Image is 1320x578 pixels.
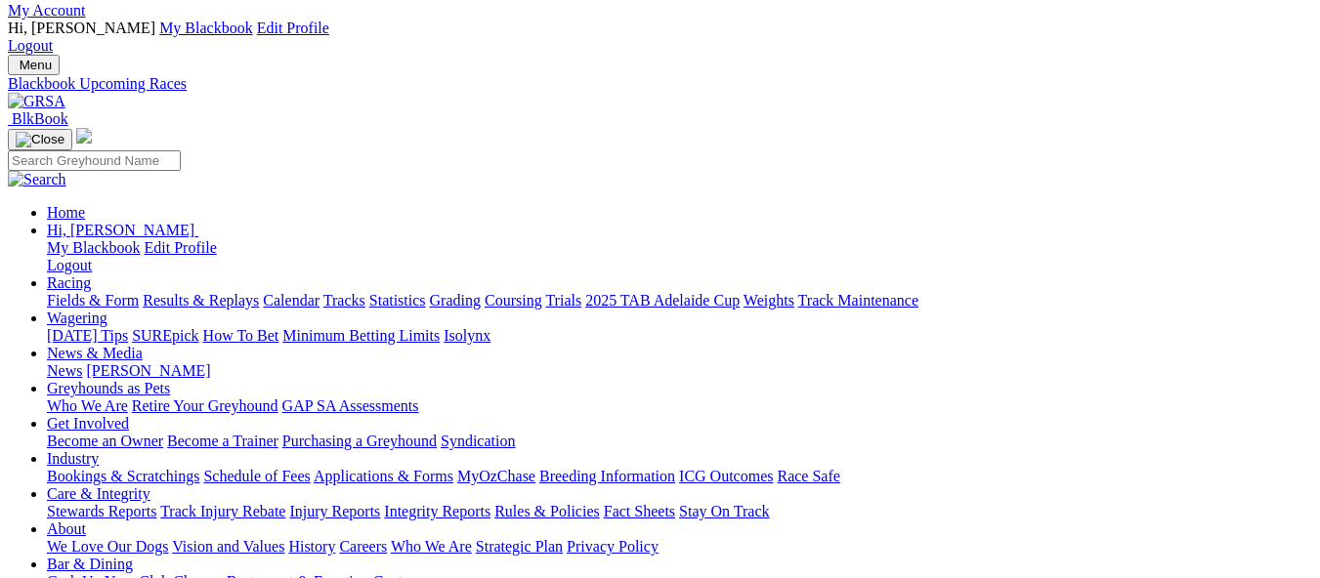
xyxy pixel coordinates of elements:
a: Grading [430,292,481,309]
div: News & Media [47,362,1312,380]
a: Injury Reports [289,503,380,519]
a: ICG Outcomes [679,468,773,484]
a: History [288,538,335,555]
a: Vision and Values [172,538,284,555]
a: Syndication [441,433,515,449]
a: News & Media [47,345,143,361]
a: Minimum Betting Limits [282,327,440,344]
a: Bookings & Scratchings [47,468,199,484]
a: [PERSON_NAME] [86,362,210,379]
a: Greyhounds as Pets [47,380,170,396]
img: GRSA [8,93,65,110]
a: Weights [744,292,794,309]
a: Careers [339,538,387,555]
img: logo-grsa-white.png [76,128,92,144]
a: Bar & Dining [47,556,133,572]
a: Edit Profile [257,20,329,36]
a: Stewards Reports [47,503,156,519]
a: Become a Trainer [167,433,278,449]
div: Industry [47,468,1312,485]
a: Care & Integrity [47,485,150,502]
a: My Blackbook [47,239,141,256]
a: My Account [8,2,86,19]
div: My Account [8,20,1312,55]
a: Tracks [323,292,365,309]
div: Get Involved [47,433,1312,450]
a: Strategic Plan [476,538,563,555]
button: Toggle navigation [8,129,72,150]
a: Track Injury Rebate [160,503,285,519]
a: Results & Replays [143,292,259,309]
a: MyOzChase [457,468,535,484]
button: Toggle navigation [8,55,60,75]
a: Statistics [369,292,426,309]
div: Wagering [47,327,1312,345]
a: GAP SA Assessments [282,397,419,414]
a: How To Bet [203,327,279,344]
a: My Blackbook [159,20,253,36]
a: Wagering [47,310,107,326]
a: Blackbook Upcoming Races [8,75,1312,93]
a: Fields & Form [47,292,139,309]
img: Search [8,171,66,188]
a: Edit Profile [145,239,217,256]
a: Privacy Policy [567,538,659,555]
div: Care & Integrity [47,503,1312,520]
a: SUREpick [132,327,198,344]
a: About [47,520,86,537]
img: Close [16,132,64,147]
div: Greyhounds as Pets [47,397,1312,415]
a: Fact Sheets [604,503,675,519]
a: 2025 TAB Adelaide Cup [585,292,740,309]
a: News [47,362,82,379]
a: Isolynx [444,327,490,344]
a: [DATE] Tips [47,327,128,344]
input: Search [8,150,181,171]
a: BlkBook [8,110,68,127]
a: We Love Our Dogs [47,538,168,555]
a: Logout [8,37,53,54]
a: Who We Are [391,538,472,555]
a: Race Safe [777,468,839,484]
a: Who We Are [47,397,128,414]
a: Hi, [PERSON_NAME] [47,222,198,238]
a: Get Involved [47,415,129,432]
div: About [47,538,1312,556]
a: Applications & Forms [314,468,453,484]
a: Racing [47,274,91,291]
a: Rules & Policies [494,503,600,519]
span: Hi, [PERSON_NAME] [47,222,194,238]
a: Trials [545,292,581,309]
div: Hi, [PERSON_NAME] [47,239,1312,274]
div: Racing [47,292,1312,310]
span: Hi, [PERSON_NAME] [8,20,155,36]
a: Become an Owner [47,433,163,449]
a: Retire Your Greyhound [132,397,278,414]
a: Purchasing a Greyhound [282,433,437,449]
a: Schedule of Fees [203,468,310,484]
a: Industry [47,450,99,467]
a: Logout [47,257,92,273]
a: Calendar [263,292,319,309]
a: Breeding Information [539,468,675,484]
a: Coursing [485,292,542,309]
a: Integrity Reports [384,503,490,519]
span: BlkBook [12,110,68,127]
span: Menu [20,58,52,72]
a: Stay On Track [679,503,769,519]
a: Track Maintenance [798,292,918,309]
a: Home [47,204,85,221]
